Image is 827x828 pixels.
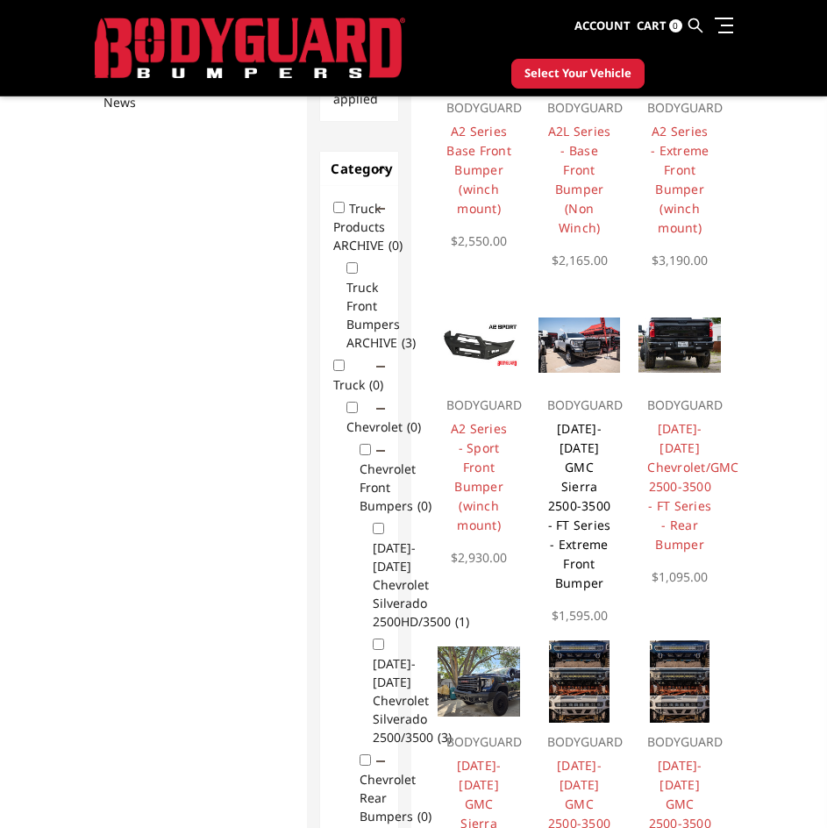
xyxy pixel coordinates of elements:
[376,757,385,766] span: Click to show/hide children
[369,376,383,393] span: (0)
[333,376,394,393] label: Truck
[333,200,413,253] label: Truck Products ARCHIVE
[552,607,608,624] span: $1,595.00
[574,3,631,50] a: Account
[637,18,667,33] span: Cart
[455,613,469,630] span: (1)
[647,420,738,553] a: [DATE]-[DATE] Chevrolet/GMC 2500-3500 - FT Series - Rear Bumper
[446,97,511,118] p: BODYGUARD
[417,497,431,514] span: (0)
[346,418,431,435] label: Chevrolet
[446,732,511,753] p: BODYGUARD
[552,252,608,268] span: $2,165.00
[360,460,442,514] label: Chevrolet Front Bumpers
[652,252,708,268] span: $3,190.00
[95,18,405,79] img: BODYGUARD BUMPERS
[407,418,421,435] span: (0)
[548,420,611,591] a: [DATE]-[DATE] GMC Sierra 2500-3500 - FT Series - Extreme Front Bumper
[376,204,385,213] span: Click to show/hide children
[637,3,682,50] a: Cart 0
[103,93,158,111] a: News
[331,159,388,179] h4: Category
[389,237,403,253] span: (0)
[548,123,611,236] a: A2L Series - Base Front Bumper (Non Winch)
[451,549,507,566] span: $2,930.00
[379,164,388,173] button: -
[651,123,709,236] a: A2 Series - Extreme Front Bumper (winch mount)
[574,18,631,33] span: Account
[511,59,645,89] button: Select Your Vehicle
[669,19,682,32] span: 0
[547,395,612,416] p: BODYGUARD
[446,395,511,416] p: BODYGUARD
[446,123,511,217] a: A2 Series Base Front Bumper (winch mount)
[376,362,385,371] span: Click to show/hide children
[373,655,462,746] label: [DATE]-[DATE] Chevrolet Silverado 2500/3500
[547,97,612,118] p: BODYGUARD
[547,732,612,753] p: BODYGUARD
[647,395,712,416] p: BODYGUARD
[647,732,712,753] p: BODYGUARD
[402,334,416,351] span: (3)
[376,446,385,455] span: Click to show/hide children
[652,568,708,585] span: $1,095.00
[451,232,507,249] span: $2,550.00
[360,771,442,824] label: Chevrolet Rear Bumpers
[647,97,712,118] p: BODYGUARD
[346,279,426,351] label: Truck Front Bumpers ARCHIVE
[376,404,385,413] span: Click to show/hide children
[417,808,431,824] span: (0)
[524,65,631,82] span: Select Your Vehicle
[451,420,507,533] a: A2 Series - Sport Front Bumper (winch mount)
[373,539,480,630] label: [DATE]-[DATE] Chevrolet Silverado 2500HD/3500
